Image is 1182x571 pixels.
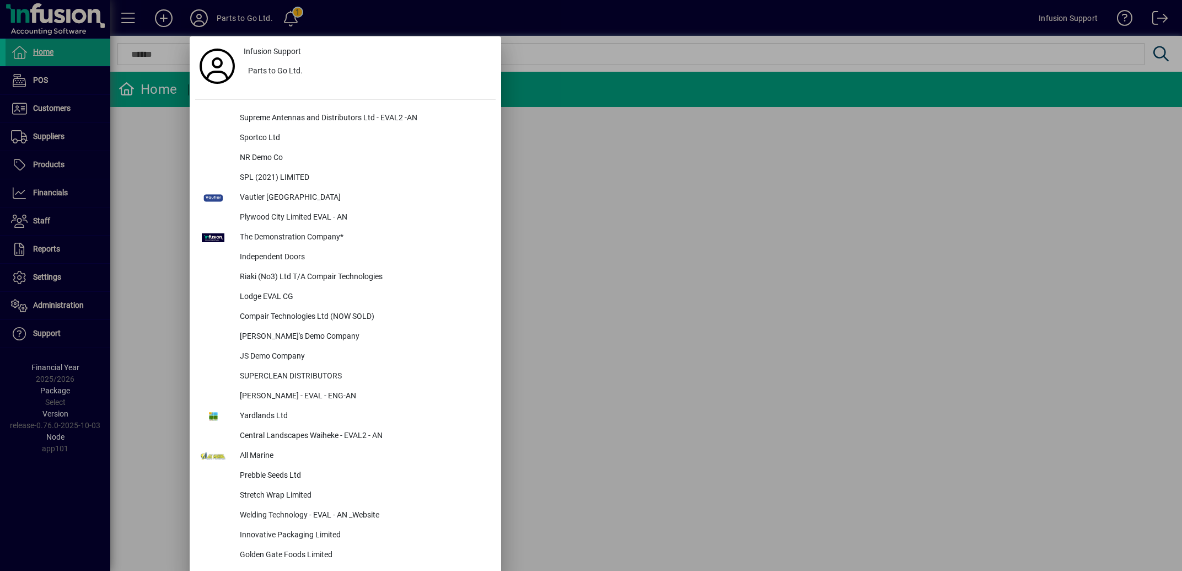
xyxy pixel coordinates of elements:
[195,248,496,268] button: Independent Doors
[239,42,496,62] a: Infusion Support
[195,268,496,287] button: Riaki (No3) Ltd T/A Compair Technologies
[231,307,496,327] div: Compair Technologies Ltd (NOW SOLD)
[231,248,496,268] div: Independent Doors
[195,188,496,208] button: Vautier [GEOGRAPHIC_DATA]
[231,546,496,565] div: Golden Gate Foods Limited
[195,148,496,168] button: NR Demo Co
[195,129,496,148] button: Sportco Ltd
[231,168,496,188] div: SPL (2021) LIMITED
[195,426,496,446] button: Central Landscapes Waiheke - EVAL2 - AN
[195,168,496,188] button: SPL (2021) LIMITED
[195,526,496,546] button: Innovative Packaging Limited
[195,56,239,76] a: Profile
[195,208,496,228] button: Plywood City Limited EVAL - AN
[195,347,496,367] button: JS Demo Company
[244,46,301,57] span: Infusion Support
[195,546,496,565] button: Golden Gate Foods Limited
[231,268,496,287] div: Riaki (No3) Ltd T/A Compair Technologies
[195,466,496,486] button: Prebble Seeds Ltd
[231,426,496,446] div: Central Landscapes Waiheke - EVAL2 - AN
[231,129,496,148] div: Sportco Ltd
[195,287,496,307] button: Lodge EVAL CG
[231,188,496,208] div: Vautier [GEOGRAPHIC_DATA]
[231,526,496,546] div: Innovative Packaging Limited
[231,148,496,168] div: NR Demo Co
[231,287,496,307] div: Lodge EVAL CG
[231,347,496,367] div: JS Demo Company
[231,387,496,407] div: [PERSON_NAME] - EVAL - ENG-AN
[231,486,496,506] div: Stretch Wrap Limited
[195,327,496,347] button: [PERSON_NAME]'s Demo Company
[195,446,496,466] button: All Marine
[231,407,496,426] div: Yardlands Ltd
[231,506,496,526] div: Welding Technology - EVAL - AN _Website
[195,367,496,387] button: SUPERCLEAN DISTRIBUTORS
[239,62,496,82] button: Parts to Go Ltd.
[231,208,496,228] div: Plywood City Limited EVAL - AN
[231,228,496,248] div: The Demonstration Company*
[231,367,496,387] div: SUPERCLEAN DISTRIBUTORS
[231,466,496,486] div: Prebble Seeds Ltd
[231,327,496,347] div: [PERSON_NAME]'s Demo Company
[195,109,496,129] button: Supreme Antennas and Distributors Ltd - EVAL2 -AN
[195,506,496,526] button: Welding Technology - EVAL - AN _Website
[195,228,496,248] button: The Demonstration Company*
[195,387,496,407] button: [PERSON_NAME] - EVAL - ENG-AN
[195,407,496,426] button: Yardlands Ltd
[195,486,496,506] button: Stretch Wrap Limited
[231,446,496,466] div: All Marine
[195,307,496,327] button: Compair Technologies Ltd (NOW SOLD)
[231,109,496,129] div: Supreme Antennas and Distributors Ltd - EVAL2 -AN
